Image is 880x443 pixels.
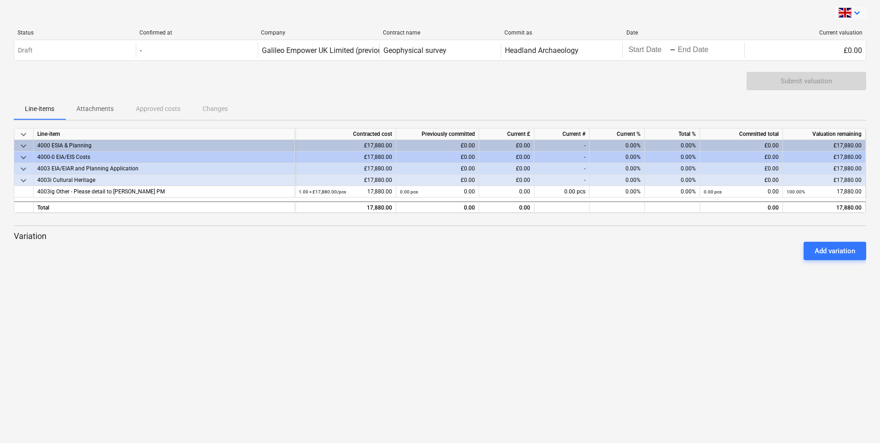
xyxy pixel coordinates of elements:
span: keyboard_arrow_down [18,152,29,163]
div: Previously committed [396,128,479,140]
small: 0.00 pcs [400,189,418,194]
div: £17,880.00 [783,152,866,163]
div: 4003 EIA/EIAR and Planning Application [37,163,291,175]
div: Commit as [504,29,619,36]
span: keyboard_arrow_down [18,129,29,140]
div: £0.00 [700,163,783,175]
div: 0.00% [645,186,700,198]
div: 17,880.00 [299,186,392,198]
div: Confirmed at [139,29,254,36]
div: £17,880.00 [783,163,866,175]
div: £0.00 [396,152,479,163]
div: Company [261,29,376,36]
span: keyboard_arrow_down [18,175,29,186]
div: 0.00% [645,152,700,163]
div: 0.00% [590,140,645,152]
input: End Date [676,44,719,57]
div: Total % [645,128,700,140]
div: 0.00% [645,140,700,152]
div: Galileo Empower UK Limited (previously GGE Scotland Limited) [262,46,467,55]
div: 0.00 [704,186,779,198]
div: 0.00 [400,202,475,214]
div: 0.00% [645,175,700,186]
div: 0.00% [645,163,700,175]
div: 4000 ESIA & Planning [37,140,291,152]
div: £0.00 [479,163,534,175]
div: £0.00 [479,152,534,163]
div: Line-item [34,128,295,140]
div: 0.00 [479,186,534,198]
div: 0.00% [590,175,645,186]
p: Variation [14,231,866,242]
div: 0.00 pcs [534,186,590,198]
div: 17,880.00 [787,202,862,214]
div: £0.00 [744,43,866,58]
div: Current £ [479,128,534,140]
div: - [534,152,590,163]
div: £17,880.00 [783,140,866,152]
div: 0.00 [700,201,783,213]
span: keyboard_arrow_down [18,140,29,152]
small: 1.00 × £17,880.00 / pcs [299,189,346,194]
div: 4000-0 EIA/EIS Costs [37,152,291,163]
div: £17,880.00 [295,175,396,186]
div: £17,880.00 [295,140,396,152]
span: keyboard_arrow_down [18,163,29,175]
i: keyboard_arrow_down [851,7,863,18]
div: Current valuation [748,29,863,36]
div: - [534,163,590,175]
div: Geophysical survey [383,46,446,55]
div: 17,880.00 [299,202,392,214]
p: Attachments [76,104,114,114]
div: Valuation remaining [783,128,866,140]
div: 0.00 [400,186,475,198]
div: Contract name [383,29,498,36]
div: Date [626,29,741,36]
div: £17,880.00 [783,175,866,186]
div: Total [34,201,295,213]
div: - [534,140,590,152]
div: 0.00% [590,186,645,198]
div: £0.00 [479,175,534,186]
div: Contracted cost [295,128,396,140]
div: £17,880.00 [295,163,396,175]
div: £0.00 [700,152,783,163]
div: £17,880.00 [295,152,396,163]
div: £0.00 [700,140,783,152]
p: Draft [18,46,33,55]
div: Current % [590,128,645,140]
div: £0.00 [396,175,479,186]
div: 17,880.00 [787,186,862,198]
div: - [140,46,142,55]
div: Add variation [815,245,855,257]
button: Add variation [804,242,866,260]
div: 0.00% [590,163,645,175]
input: Start Date [626,44,670,57]
div: Headland Archaeology [505,46,579,55]
div: - [670,47,676,53]
div: £0.00 [396,140,479,152]
div: 4003i Cultural Heritage [37,175,291,186]
small: 0.00 pcs [704,189,722,194]
div: £0.00 [700,175,783,186]
div: 4003ig Other - Please detail to [PERSON_NAME] PM [37,186,291,198]
div: Committed total [700,128,783,140]
div: - [534,175,590,186]
div: £0.00 [479,140,534,152]
div: Status [17,29,132,36]
p: Line-items [25,104,54,114]
div: Current # [534,128,590,140]
div: 0.00 [479,201,534,213]
small: 100.00% [787,189,805,194]
div: £0.00 [396,163,479,175]
div: 0.00% [590,152,645,163]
